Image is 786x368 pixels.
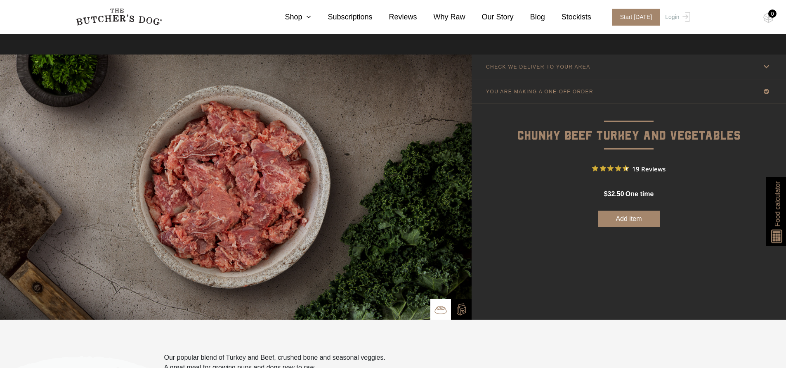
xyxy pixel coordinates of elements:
a: CHECK WE DELIVER TO YOUR AREA [472,55,786,79]
span: Start [DATE] [612,9,661,26]
a: Blog [514,12,545,23]
img: TBD_Bowl.png [434,304,447,316]
a: Subscriptions [311,12,372,23]
a: YOU ARE MAKING A ONE-OFF ORDER [472,79,786,104]
button: Add item [598,211,660,227]
a: Stockists [545,12,591,23]
span: Food calculator [772,181,782,226]
p: CHECK WE DELIVER TO YOUR AREA [486,64,590,70]
img: TBD_Cart-Empty.png [763,12,774,23]
div: 0 [768,9,777,18]
a: Start [DATE] [604,9,663,26]
p: YOU ARE MAKING A ONE-OFF ORDER [486,89,593,95]
p: Chunky Beef Turkey and Vegetables [472,104,786,146]
button: Rated 4.7 out of 5 stars from 19 reviews. Jump to reviews. [592,162,666,175]
a: Our Story [465,12,514,23]
span: 32.50 [608,190,624,197]
span: one time [625,190,654,197]
img: TBD_Build-A-Box-2.png [455,303,467,316]
a: Login [663,9,690,26]
span: 19 Reviews [632,162,666,175]
a: Why Raw [417,12,465,23]
a: Shop [268,12,311,23]
span: $ [604,190,608,197]
a: Reviews [373,12,417,23]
